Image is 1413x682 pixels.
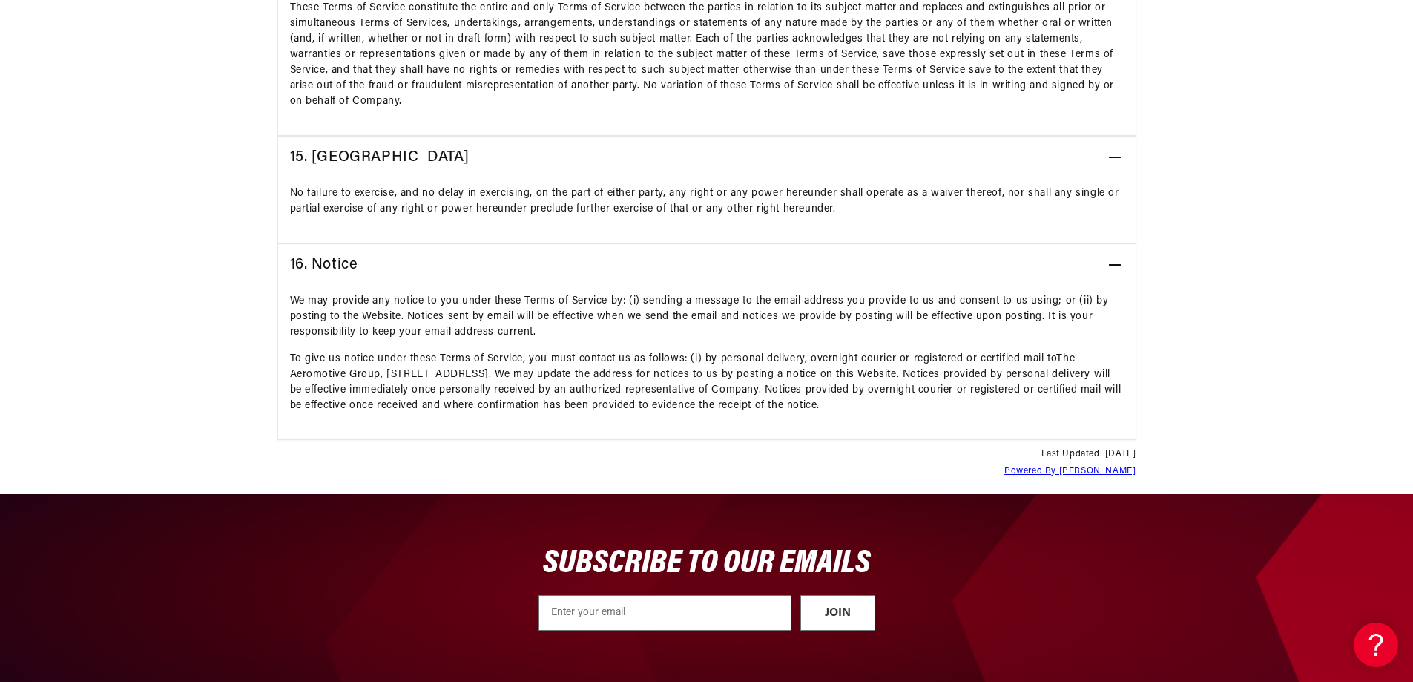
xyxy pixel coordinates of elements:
p: No failure to exercise, and no delay in exercising, on the part of either party, any right or any... [290,186,1124,228]
button: JOIN [800,595,875,631]
summary: 16. Notice [278,244,1136,286]
span: SUBSCRIBE TO OUR EMAILS [543,547,871,580]
p: We may provide any notice to you under these Terms of Service by: (i) sending a message to the em... [290,293,1124,351]
div: Last Updated: [DATE] [277,440,1136,461]
a: Powered By [PERSON_NAME] [277,461,1136,478]
summary: 15. [GEOGRAPHIC_DATA] [278,137,1136,178]
input: Enter your email [538,595,791,631]
span: The Aeromotive Group, [STREET_ADDRESS] [290,353,1076,380]
p: To give us notice under these Terms of Service, you must contact us as follows: (i) by personal d... [290,351,1124,424]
